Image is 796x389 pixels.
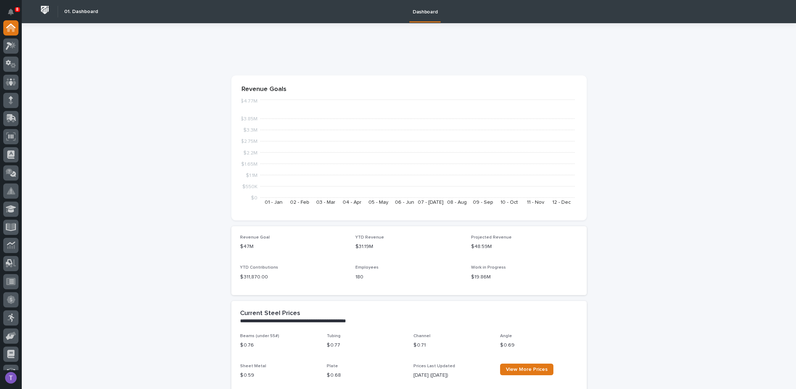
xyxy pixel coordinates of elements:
div: Notifications8 [9,9,18,20]
span: Revenue Goal [240,235,270,240]
span: Angle [500,334,512,338]
a: View More Prices [500,364,553,375]
button: users-avatar [3,370,18,385]
p: $ 0.68 [327,372,405,379]
text: 07 - [DATE] [418,200,444,205]
p: $19.86M [471,273,578,281]
span: Tubing [327,334,341,338]
p: $ 0.59 [240,372,318,379]
span: Work in Progress [471,265,506,270]
p: $47M [240,243,347,251]
text: 05 - May [368,200,388,205]
tspan: $3.3M [243,128,257,133]
text: 08 - Aug [447,200,466,205]
button: Notifications [3,4,18,20]
tspan: $2.2M [243,150,257,155]
span: YTD Revenue [355,235,384,240]
text: 11 - Nov [527,200,544,205]
span: YTD Contributions [240,265,278,270]
tspan: $2.75M [241,139,257,144]
text: 03 - Mar [316,200,335,205]
p: 8 [16,7,18,12]
text: 02 - Feb [290,200,309,205]
p: [DATE] ([DATE]) [413,372,491,379]
span: View More Prices [506,367,548,372]
p: $ 0.77 [327,342,405,349]
tspan: $1.65M [241,161,257,166]
h2: 01. Dashboard [64,9,98,15]
text: 09 - Sep [473,200,493,205]
text: 06 - Jun [395,200,414,205]
tspan: $1.1M [246,173,257,178]
span: Prices Last Updated [413,364,455,368]
p: $48.59M [471,243,578,251]
text: 04 - Apr [343,200,362,205]
p: $ 0.69 [500,342,578,349]
p: $ 0.76 [240,342,318,349]
span: Channel [413,334,430,338]
p: $ 0.71 [413,342,491,349]
p: $ 311,870.00 [240,273,347,281]
span: Sheet Metal [240,364,266,368]
span: Beams (under 55#) [240,334,279,338]
p: 180 [355,273,462,281]
span: Plate [327,364,338,368]
span: Projected Revenue [471,235,512,240]
tspan: $550K [242,184,257,189]
p: $31.19M [355,243,462,251]
text: 10 - Oct [500,200,518,205]
tspan: $0 [251,195,257,200]
span: Employees [355,265,379,270]
img: Workspace Logo [38,3,51,17]
text: 01 - Jan [264,200,282,205]
tspan: $4.77M [240,99,257,104]
text: 12 - Dec [552,200,571,205]
p: Revenue Goals [242,86,577,94]
tspan: $3.85M [240,116,257,121]
h2: Current Steel Prices [240,310,300,318]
